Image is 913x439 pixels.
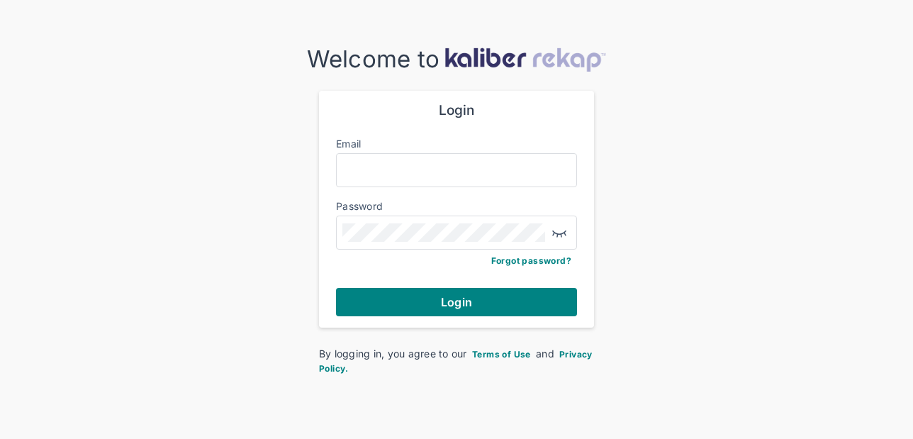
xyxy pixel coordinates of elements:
label: Email [336,138,361,150]
a: Privacy Policy. [319,348,593,374]
span: Terms of Use [472,349,531,360]
button: Login [336,288,577,316]
span: Privacy Policy. [319,349,593,374]
img: kaliber-logo [444,48,606,72]
label: Password [336,200,383,212]
a: Forgot password? [491,255,571,266]
span: Login [441,295,472,309]
div: By logging in, you agree to our and [319,347,594,375]
img: eye-closed.fa43b6e4.svg [551,224,568,241]
div: Login [336,102,577,119]
a: Terms of Use [470,348,533,360]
